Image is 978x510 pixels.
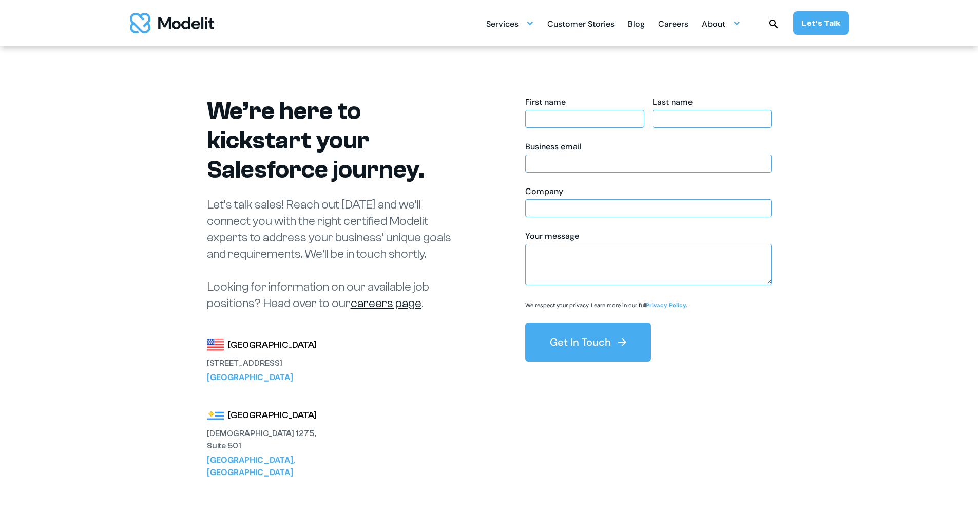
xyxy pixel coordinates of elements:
[207,427,320,452] div: [DEMOGRAPHIC_DATA] 1275, Suite 501
[525,186,772,197] div: Company
[702,13,741,33] div: About
[207,454,320,479] div: [GEOGRAPHIC_DATA], [GEOGRAPHIC_DATA]
[486,15,519,35] div: Services
[525,301,687,309] p: We respect your privacy. Learn more in our full
[207,371,320,384] div: [GEOGRAPHIC_DATA]
[658,15,688,35] div: Careers
[207,197,464,312] p: Let’s talk sales! Reach out [DATE] and we’ll connect you with the right certified Modelit experts...
[525,323,651,362] button: Get In Touch
[547,13,615,33] a: Customer Stories
[228,338,317,352] div: [GEOGRAPHIC_DATA]
[486,13,534,33] div: Services
[646,301,687,309] a: Privacy Policy.
[801,17,840,29] div: Let’s Talk
[207,357,320,369] div: [STREET_ADDRESS]
[130,13,214,33] a: home
[793,11,849,35] a: Let’s Talk
[550,335,611,349] div: Get In Touch
[628,15,645,35] div: Blog
[658,13,688,33] a: Careers
[702,15,725,35] div: About
[653,97,772,108] div: Last name
[616,336,628,348] img: arrow right
[130,13,214,33] img: modelit logo
[628,13,645,33] a: Blog
[525,141,772,153] div: Business email
[525,231,772,242] div: Your message
[228,408,317,423] div: [GEOGRAPHIC_DATA]
[351,296,421,310] a: careers page
[525,97,644,108] div: First name
[547,15,615,35] div: Customer Stories
[207,97,464,184] h1: We’re here to kickstart your Salesforce journey.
